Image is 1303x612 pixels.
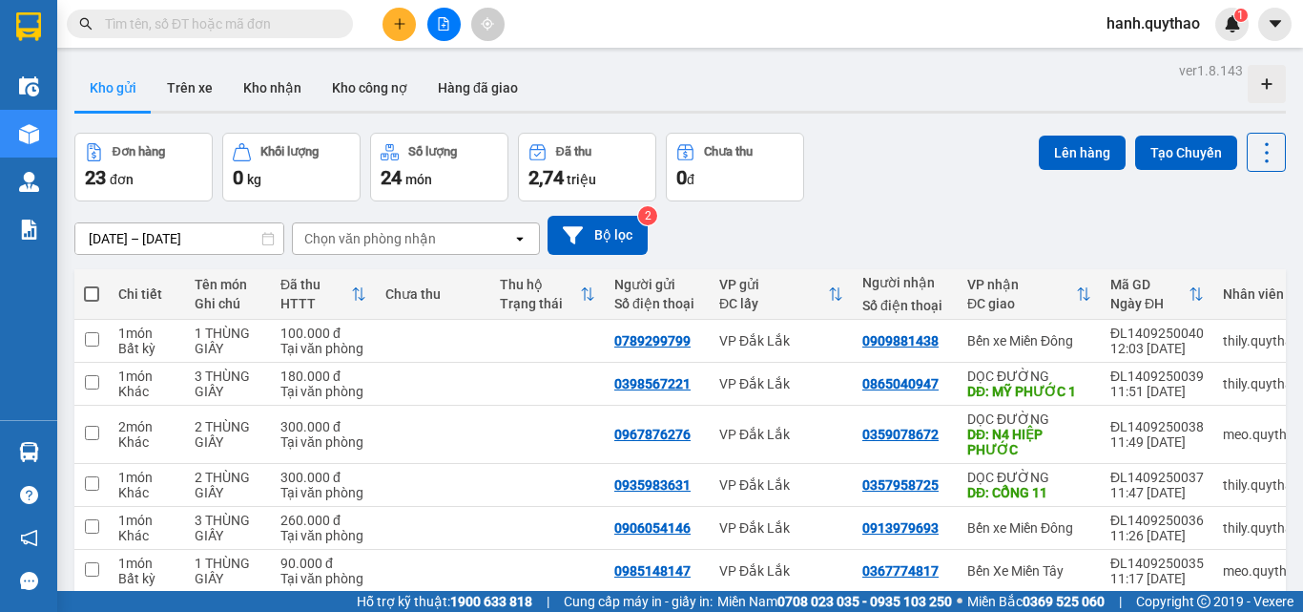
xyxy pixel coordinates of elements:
img: icon-new-feature [1224,15,1241,32]
button: Tạo Chuyến [1135,136,1237,170]
span: question-circle [20,486,38,504]
div: Chưa thu [385,286,481,302]
span: caret-down [1267,15,1284,32]
div: 11:17 [DATE] [1110,571,1204,586]
span: copyright [1197,595,1210,608]
div: 11:47 [DATE] [1110,485,1204,500]
span: message [20,572,38,590]
div: DĐ: N4 HIỆP PHƯỚC [967,427,1091,457]
div: 11:51 [DATE] [1110,384,1204,399]
img: logo-vxr [16,12,41,41]
div: 90.000 đ [280,556,366,571]
div: 1 món [118,513,176,528]
div: 0985148147 [614,563,691,579]
div: 1 THÙNG GIẤY [195,556,261,586]
div: Chưa thu [704,145,753,158]
div: Khối lượng [260,145,319,158]
button: Khối lượng0kg [222,133,361,201]
div: VP gửi [719,277,828,292]
div: 0906054146 [614,520,691,536]
button: Đã thu2,74 triệu [518,133,656,201]
div: VP Đắk Lắk [719,477,843,493]
span: 0 [233,166,243,189]
button: Hàng đã giao [423,65,533,111]
span: search [79,17,93,31]
span: | [547,591,549,612]
div: Số điện thoại [862,298,948,313]
div: 0913979693 [862,520,939,536]
strong: 1900 633 818 [450,594,532,609]
div: 300.000 đ [280,470,366,485]
div: thily.quythao [1223,520,1302,536]
button: Lên hàng [1039,136,1126,170]
div: 2 THÙNG GIẤY [195,470,261,500]
div: Đã thu [556,145,591,158]
span: hanh.quythao [1091,11,1215,35]
div: 180.000 đ [280,369,366,384]
input: Tìm tên, số ĐT hoặc mã đơn [105,13,330,34]
div: 0865040947 [862,376,939,391]
img: warehouse-icon [19,172,39,192]
div: HTTT [280,296,351,311]
div: 0359078672 [862,427,939,442]
button: Chưa thu0đ [666,133,804,201]
div: DỌC ĐƯỜNG [967,369,1091,384]
button: Trên xe [152,65,228,111]
div: Đã thu [280,277,351,292]
div: ĐL1409250037 [1110,470,1204,485]
div: Chọn văn phòng nhận [304,229,436,248]
button: aim [471,8,505,41]
div: DĐ: CỔNG 11 [967,485,1091,500]
span: 0 [676,166,687,189]
div: DĐ: MỸ PHƯỚC 1 [967,384,1091,399]
div: thily.quythao [1223,376,1302,391]
span: món [405,172,432,187]
div: 0367774817 [862,563,939,579]
span: aim [481,17,494,31]
span: đơn [110,172,134,187]
div: Nhân viên [1223,286,1302,302]
div: Số điện thoại [614,296,700,311]
div: 11:26 [DATE] [1110,528,1204,543]
div: 1 món [118,470,176,485]
div: 300.000 đ [280,419,366,434]
div: ĐL1409250035 [1110,556,1204,571]
span: kg [247,172,261,187]
span: Hỗ trợ kỹ thuật: [357,591,532,612]
span: Miền Nam [717,591,952,612]
div: 0935983631 [614,477,691,493]
sup: 2 [638,206,657,225]
div: Bến xe Miền Đông [967,333,1091,348]
div: Bến xe Miền Đông [967,520,1091,536]
div: Tên món [195,277,261,292]
div: 3 THÙNG GIẤY [195,369,261,399]
span: đ [687,172,694,187]
svg: open [512,231,527,246]
span: 1 [1237,9,1244,22]
button: Đơn hàng23đơn [74,133,213,201]
div: DỌC ĐƯỜNG [967,470,1091,485]
div: Mã GD [1110,277,1189,292]
img: warehouse-icon [19,76,39,96]
span: file-add [437,17,450,31]
div: VP Đắk Lắk [719,376,843,391]
button: Kho công nợ [317,65,423,111]
button: Bộ lọc [548,216,648,255]
div: Khác [118,485,176,500]
div: 3 THÙNG GIẤY [195,513,261,543]
button: Kho gửi [74,65,152,111]
span: Miền Bắc [967,591,1105,612]
div: Ngày ĐH [1110,296,1189,311]
div: Tại văn phòng [280,384,366,399]
div: 12:03 [DATE] [1110,341,1204,356]
div: VP Đắk Lắk [719,520,843,536]
div: 0398567221 [614,376,691,391]
div: Khác [118,384,176,399]
th: Toggle SortBy [271,269,376,320]
div: Trạng thái [500,296,580,311]
span: ⚪️ [957,598,962,605]
div: Người nhận [862,275,948,290]
div: Bất kỳ [118,571,176,586]
div: 2 THÙNG GIẤY [195,419,261,450]
div: VP Đắk Lắk [719,563,843,579]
